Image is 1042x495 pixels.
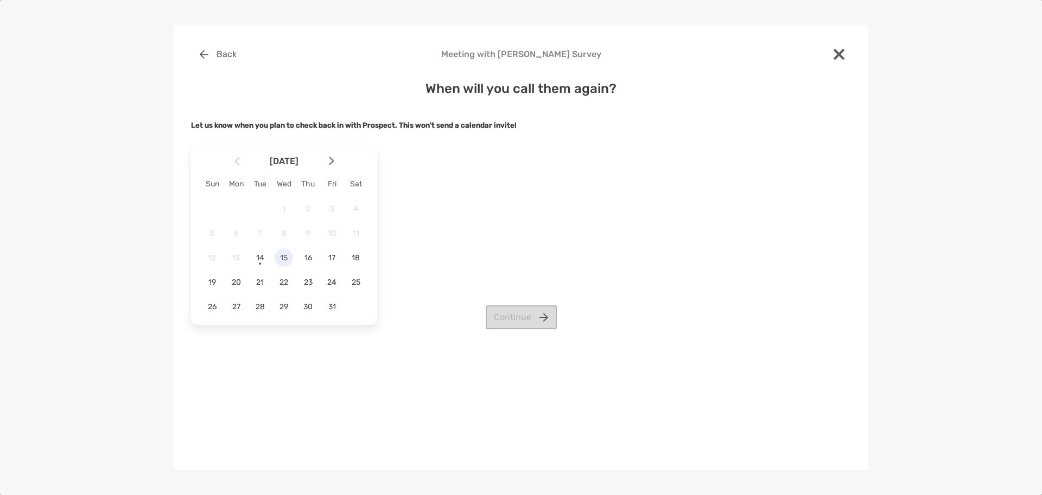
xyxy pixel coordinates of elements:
[242,156,327,166] span: [DATE]
[323,278,341,287] span: 24
[234,156,240,166] img: Arrow icon
[347,204,365,214] span: 4
[248,179,272,189] div: Tue
[251,278,269,287] span: 21
[320,179,344,189] div: Fri
[191,42,245,66] button: Back
[203,278,221,287] span: 19
[275,253,293,262] span: 15
[203,229,221,238] span: 5
[323,204,341,214] span: 3
[200,179,224,189] div: Sun
[299,204,317,214] span: 2
[191,81,851,96] h4: When will you call them again?
[296,179,320,189] div: Thu
[834,49,844,60] img: close modal
[275,229,293,238] span: 8
[344,179,368,189] div: Sat
[203,302,221,311] span: 26
[299,302,317,311] span: 30
[299,253,317,262] span: 16
[272,179,296,189] div: Wed
[251,253,269,262] span: 14
[299,229,317,238] span: 9
[227,278,245,287] span: 20
[251,302,269,311] span: 28
[275,302,293,311] span: 29
[224,179,248,189] div: Mon
[275,204,293,214] span: 1
[399,121,517,129] strong: This won't send a calendar invite!
[347,229,365,238] span: 11
[203,253,221,262] span: 12
[191,121,851,129] h5: Let us know when you plan to check back in with Prospect.
[251,229,269,238] span: 7
[347,253,365,262] span: 18
[323,302,341,311] span: 31
[323,229,341,238] span: 10
[227,302,245,311] span: 27
[347,278,365,287] span: 25
[323,253,341,262] span: 17
[329,156,334,166] img: Arrow icon
[275,278,293,287] span: 22
[227,229,245,238] span: 6
[191,49,851,59] h4: Meeting with [PERSON_NAME] Survey
[299,278,317,287] span: 23
[227,253,245,262] span: 13
[200,50,208,59] img: button icon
